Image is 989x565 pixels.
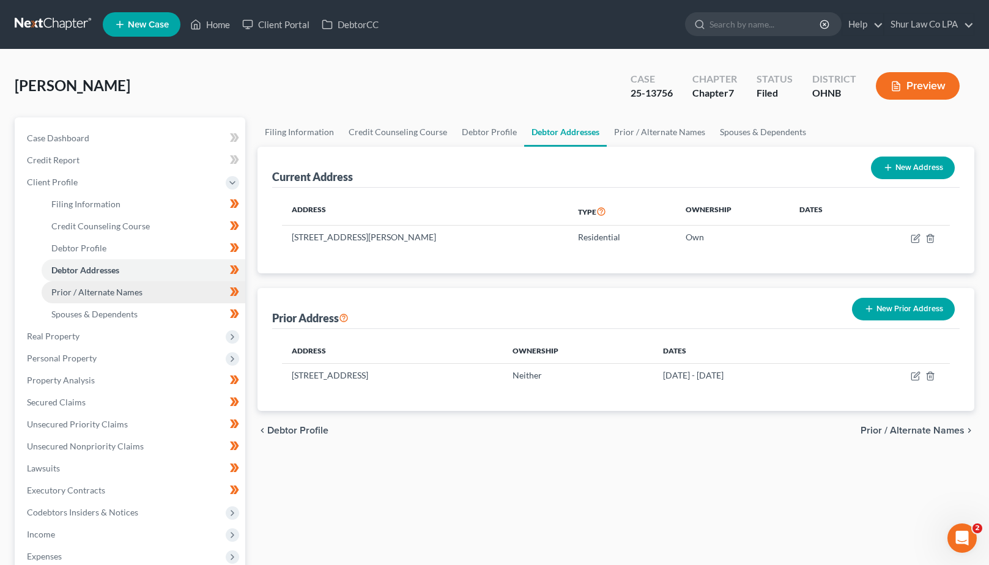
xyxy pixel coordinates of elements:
[17,391,245,413] a: Secured Claims
[27,441,144,451] span: Unsecured Nonpriority Claims
[27,331,80,341] span: Real Property
[51,265,119,275] span: Debtor Addresses
[17,435,245,457] a: Unsecured Nonpriority Claims
[27,133,89,143] span: Case Dashboard
[861,426,974,435] button: Prior / Alternate Names chevron_right
[17,369,245,391] a: Property Analysis
[812,72,856,86] div: District
[631,72,673,86] div: Case
[692,86,737,100] div: Chapter
[757,72,793,86] div: Status
[17,127,245,149] a: Case Dashboard
[51,243,106,253] span: Debtor Profile
[757,86,793,100] div: Filed
[42,259,245,281] a: Debtor Addresses
[861,426,965,435] span: Prior / Alternate Names
[607,117,713,147] a: Prior / Alternate Names
[42,193,245,215] a: Filing Information
[27,397,86,407] span: Secured Claims
[272,311,349,325] div: Prior Address
[267,426,328,435] span: Debtor Profile
[17,457,245,479] a: Lawsuits
[653,363,837,386] td: [DATE] - [DATE]
[51,199,120,209] span: Filing Information
[692,72,737,86] div: Chapter
[42,303,245,325] a: Spouses & Dependents
[51,287,143,297] span: Prior / Alternate Names
[709,13,821,35] input: Search by name...
[184,13,236,35] a: Home
[653,339,837,363] th: Dates
[42,281,245,303] a: Prior / Alternate Names
[852,298,955,320] button: New Prior Address
[27,177,78,187] span: Client Profile
[282,198,568,226] th: Address
[27,529,55,539] span: Income
[965,426,974,435] i: chevron_right
[503,339,653,363] th: Ownership
[42,215,245,237] a: Credit Counseling Course
[42,237,245,259] a: Debtor Profile
[631,86,673,100] div: 25-13756
[17,149,245,171] a: Credit Report
[17,479,245,501] a: Executory Contracts
[676,198,790,226] th: Ownership
[27,463,60,473] span: Lawsuits
[972,523,982,533] span: 2
[503,363,653,386] td: Neither
[713,117,813,147] a: Spouses & Dependents
[27,375,95,385] span: Property Analysis
[27,485,105,495] span: Executory Contracts
[257,426,328,435] button: chevron_left Debtor Profile
[15,76,130,94] span: [PERSON_NAME]
[842,13,883,35] a: Help
[27,551,62,561] span: Expenses
[790,198,864,226] th: Dates
[27,507,138,517] span: Codebtors Insiders & Notices
[257,117,341,147] a: Filing Information
[524,117,607,147] a: Debtor Addresses
[728,87,734,98] span: 7
[282,363,503,386] td: [STREET_ADDRESS]
[51,309,138,319] span: Spouses & Dependents
[884,13,974,35] a: Shur Law Co LPA
[454,117,524,147] a: Debtor Profile
[876,72,960,100] button: Preview
[27,353,97,363] span: Personal Property
[236,13,316,35] a: Client Portal
[257,426,267,435] i: chevron_left
[812,86,856,100] div: OHNB
[27,155,80,165] span: Credit Report
[51,221,150,231] span: Credit Counseling Course
[282,339,503,363] th: Address
[568,226,676,249] td: Residential
[27,419,128,429] span: Unsecured Priority Claims
[341,117,454,147] a: Credit Counseling Course
[316,13,385,35] a: DebtorCC
[282,226,568,249] td: [STREET_ADDRESS][PERSON_NAME]
[871,157,955,179] button: New Address
[272,169,353,184] div: Current Address
[128,20,169,29] span: New Case
[568,198,676,226] th: Type
[17,413,245,435] a: Unsecured Priority Claims
[676,226,790,249] td: Own
[947,523,977,553] iframe: Intercom live chat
